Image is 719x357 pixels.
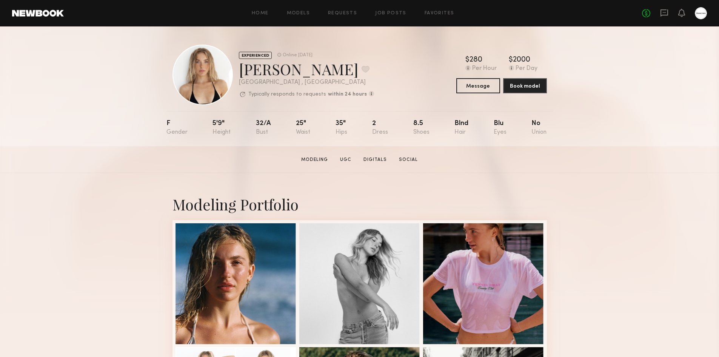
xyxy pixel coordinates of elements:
a: Models [287,11,310,16]
div: 2 [372,120,388,136]
button: Book model [503,78,547,93]
div: Blu [494,120,507,136]
div: 25" [296,120,310,136]
div: [PERSON_NAME] [239,59,374,79]
b: within 24 hours [328,92,367,97]
div: Online [DATE] [283,53,313,58]
a: Requests [328,11,357,16]
div: 280 [470,56,482,64]
a: Favorites [425,11,454,16]
div: Per Day [516,65,537,72]
div: 2000 [513,56,530,64]
a: UGC [337,156,354,163]
div: Modeling Portfolio [172,194,547,214]
div: F [166,120,188,136]
a: Home [252,11,269,16]
div: $ [509,56,513,64]
button: Message [456,78,500,93]
div: 32/a [256,120,271,136]
div: EXPERIENCED [239,52,272,59]
a: Digitals [360,156,390,163]
p: Typically responds to requests [248,92,326,97]
a: Job Posts [375,11,406,16]
a: Social [396,156,421,163]
div: 5'9" [212,120,231,136]
div: Blnd [454,120,468,136]
div: 35" [336,120,347,136]
div: 8.5 [413,120,430,136]
a: Modeling [298,156,331,163]
div: Per Hour [472,65,497,72]
div: [GEOGRAPHIC_DATA] , [GEOGRAPHIC_DATA] [239,79,374,86]
div: No [531,120,547,136]
div: $ [465,56,470,64]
